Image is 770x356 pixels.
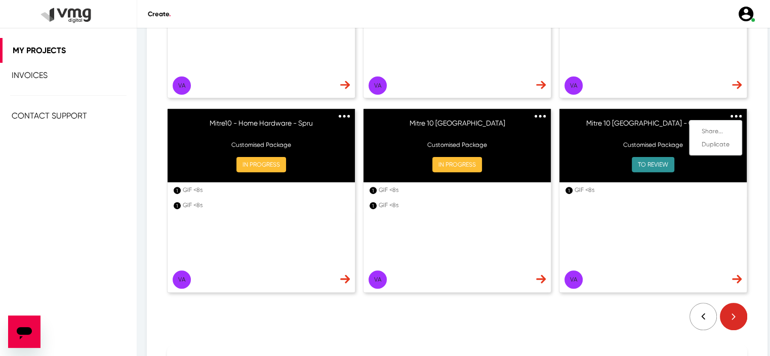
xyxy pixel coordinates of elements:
button: Va [173,270,191,289]
img: 3dots.svg [339,115,350,117]
button: IN PROGRESS [432,157,482,172]
img: dash-nav-arrow.svg [340,274,350,283]
button: Va [564,270,583,289]
img: dash-nav-arrow.svg [536,274,546,283]
h6: Mitre 10 [GEOGRAPHIC_DATA] - Get Him T [570,119,737,134]
a: user [731,5,760,23]
button: IN PROGRESS [236,157,286,172]
button: Va [564,76,583,95]
p: Customised Package [570,140,737,149]
span: Duplicate [702,141,730,148]
div: GIF <8s [379,185,542,194]
img: dash-nav-arrow.svg [732,274,742,283]
div: 1 [565,187,573,194]
span: Invoices [12,70,48,80]
span: . [169,10,171,18]
img: Dash-arrow-white-left.svg [690,303,717,330]
img: 3dots.svg [731,115,742,117]
img: user [737,5,755,23]
img: dash-nav-arrow.svg [340,81,350,89]
img: Dash-arrow-red-right.svg [717,303,747,330]
div: GIF <8s [183,201,346,210]
span: Create [148,10,171,18]
p: Customised Package [178,140,345,149]
img: 3dots.svg [535,115,546,117]
button: TO REVIEW [632,157,674,172]
div: 1 [174,187,181,194]
button: Va [369,76,387,95]
h6: Mitre10 - Home Hardware - Spru [178,119,345,134]
div: GIF <8s [183,185,346,194]
div: 1 [370,187,377,194]
div: GIF <8s [575,185,738,194]
div: 1 [370,202,377,209]
p: Customised Package [374,140,541,149]
iframe: Button to launch messaging window [8,315,40,348]
div: GIF <8s [379,201,542,210]
img: dash-nav-arrow.svg [536,81,546,89]
span: Share... [702,128,723,135]
span: My Projects [13,46,66,55]
img: dash-nav-arrow.svg [732,81,742,89]
span: Contact Support [12,111,87,121]
h6: Mitre 10 [GEOGRAPHIC_DATA] [374,119,541,134]
button: Va [369,270,387,289]
div: 1 [174,202,181,209]
button: Va [173,76,191,95]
